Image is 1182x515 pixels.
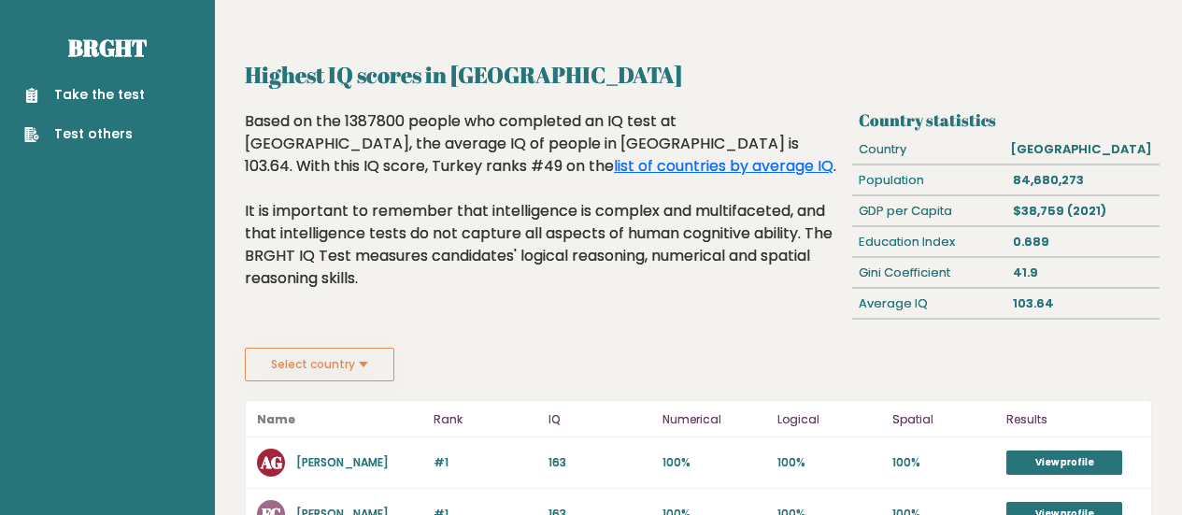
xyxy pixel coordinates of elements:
b: Name [257,411,295,427]
h3: Country statistics [859,110,1152,130]
div: 0.689 [1005,227,1159,257]
p: Numerical [662,408,766,431]
p: 100% [662,454,766,471]
button: Select country [245,348,394,381]
p: Spatial [892,408,996,431]
p: Logical [777,408,881,431]
div: Country [852,135,1004,165]
a: Take the test [24,85,145,105]
div: GDP per Capita [852,196,1005,226]
p: IQ [548,408,652,431]
p: Results [1006,408,1140,431]
p: 100% [892,454,996,471]
a: list of countries by average IQ [614,155,833,177]
div: 41.9 [1005,258,1159,288]
h2: Highest IQ scores in [GEOGRAPHIC_DATA] [245,58,1152,92]
p: 100% [777,454,881,471]
div: 84,680,273 [1005,165,1159,195]
a: View profile [1006,451,1122,475]
div: Population [852,165,1005,195]
div: Education Index [852,227,1005,257]
div: $38,759 (2021) [1005,196,1159,226]
p: 163 [548,454,652,471]
text: AG [260,451,282,473]
div: Gini Coefficient [852,258,1005,288]
a: [PERSON_NAME] [296,454,389,470]
a: Test others [24,124,145,144]
a: Brght [68,33,147,63]
div: Average IQ [852,289,1005,319]
div: [GEOGRAPHIC_DATA] [1004,135,1160,165]
div: Based on the 1387800 people who completed an IQ test at [GEOGRAPHIC_DATA], the average IQ of peop... [245,110,845,318]
div: 103.64 [1005,289,1159,319]
p: Rank [434,408,537,431]
p: #1 [434,454,537,471]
